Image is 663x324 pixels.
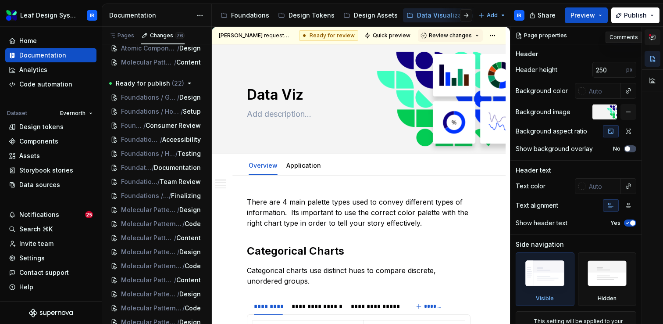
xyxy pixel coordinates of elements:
span: Foundations / How to / Design Component Process [121,177,157,186]
span: Accessibility [162,135,201,144]
div: Pages [109,32,134,39]
div: Hidden [598,295,617,302]
span: Foundations / How to / Design Component Process [121,135,160,144]
div: Contact support [19,268,69,277]
span: / [177,93,179,102]
div: Invite team [19,239,53,248]
span: Foundations / How to / Design Component Process [121,149,175,158]
span: Share [538,11,556,20]
div: Changes [150,32,185,39]
span: Add [487,12,498,19]
div: Text alignment [516,201,558,210]
a: Invite team [5,237,96,251]
span: / [174,234,176,242]
div: Documentation [109,11,192,20]
a: Analytics [5,63,96,77]
a: Foundations / How to / Design Component Process/Documentation [107,161,206,175]
div: Text color [516,182,545,191]
span: Molecular Patterns / Mobile Native / Back to Top [121,304,182,313]
span: Review changes [429,32,472,39]
span: Content [176,276,201,284]
button: Search ⌘K [5,222,96,236]
button: Quick preview [362,29,414,42]
div: Show header text [516,219,567,227]
span: Design [179,248,201,256]
div: Data Visualization [417,11,474,20]
a: Code automation [5,77,96,91]
a: Foundations / Get started/Design [107,90,206,104]
span: Molecular Patterns / Web / Back to Top [121,220,182,228]
span: / [181,107,183,116]
span: / [174,58,176,67]
span: Evernorth [60,110,86,117]
span: / [177,248,179,256]
span: / [143,121,146,130]
div: Assets [19,151,40,160]
div: Header [516,50,538,58]
span: Foundations / How to / Design Component Process [121,163,152,172]
a: Design Assets [340,8,401,22]
div: Analytics [19,65,47,74]
a: Data Visualization [403,8,477,22]
div: Design Assets [354,11,398,20]
div: IR [90,12,94,19]
div: Code automation [19,80,72,89]
button: Contact support [5,266,96,280]
button: Share [525,7,561,23]
span: Testing [178,149,201,158]
span: Design [179,44,201,53]
div: Visible [516,252,574,306]
span: Molecular Patterns / Mobile Native / Back to Top [121,58,174,67]
div: Foundations [231,11,269,20]
button: Evernorth [56,107,96,119]
div: Overview [245,156,281,174]
a: Molecular Patterns / Web / Radio / Check Tag Group/Code [107,259,206,273]
p: px [626,66,633,73]
button: Publish [611,7,659,23]
span: Foundations / How to / Design Component Process [121,191,169,200]
span: Code [185,262,201,270]
a: Foundations / How to / Design Component Process/Team Review [107,175,206,189]
span: 25 [85,211,93,218]
a: Molecular Patterns / Web / Back to Top/Content [107,231,206,245]
div: Dataset [7,110,27,117]
a: Home [5,34,96,48]
div: Design Tokens [289,11,335,20]
div: Home [19,36,37,45]
div: Comments [606,32,642,43]
span: requested a review. [219,32,292,39]
a: Foundations / How to / Design Component Process/Testing [107,147,206,161]
span: / [177,44,179,53]
div: Data sources [19,180,60,189]
div: Help [19,283,33,292]
span: / [182,220,185,228]
span: Molecular Patterns / Web / Radio / Check Tag Group [121,248,177,256]
a: Molecular Patterns / Mobile Native / Back to Top/Code [107,301,206,315]
div: Background image [516,108,570,116]
a: Foundations / How to / Design Component Process/Setup [107,104,206,119]
a: Settings [5,251,96,265]
span: Finalizing [171,191,201,200]
a: Storybook stories [5,163,96,177]
a: Components [5,134,96,148]
span: / [160,135,162,144]
span: / [157,177,160,186]
span: ( 22 ) [172,79,184,87]
h2: Categorical Charts [247,244,471,258]
button: Leaf Design SystemIR [2,6,100,25]
a: Molecular Patterns / Web / Radio / Check Tag Group/Design [107,245,206,259]
a: Foundations / How to / Design Component Process/Consumer Review [107,119,206,133]
div: Page tree [217,7,474,24]
input: Auto [585,83,621,99]
a: Foundations [217,8,273,22]
span: Design [179,93,201,102]
svg: Supernova Logo [29,309,73,317]
span: Atomic Components / Mobile Native / Select Tile [121,44,177,53]
a: Molecular Patterns / Web / Back to Top/Design [107,203,206,217]
span: [PERSON_NAME] [219,32,263,39]
div: Application [283,156,324,174]
div: Leaf Design System [20,11,76,20]
span: Content [176,58,201,67]
span: Team Review [160,177,201,186]
p: Categorical charts use distinct hues to compare discrete, unordered groups. [247,265,471,286]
